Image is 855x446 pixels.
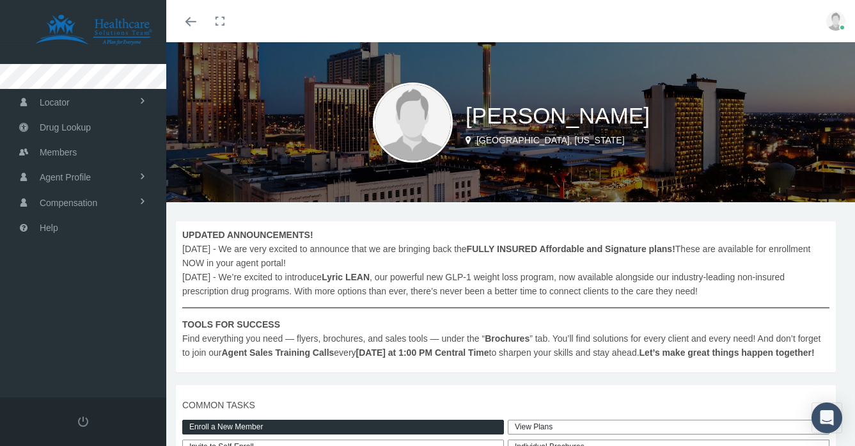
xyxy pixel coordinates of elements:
a: Enroll a New Member [182,420,504,434]
span: COMMON TASKS [182,398,829,412]
span: [PERSON_NAME] [466,103,650,128]
b: Brochures [485,333,529,344]
img: HEALTHCARE SOLUTIONS TEAM, LLC [17,14,170,46]
span: Compensation [40,191,97,215]
span: Drug Lookup [40,115,91,139]
b: FULLY INSURED Affordable and Signature plans! [467,244,675,254]
b: [DATE] at 1:00 PM Central Time [356,347,489,358]
b: Lyric LEAN [322,272,370,282]
span: [DATE] - We are very excited to announce that we are bringing back the These are available for en... [182,228,829,360]
span: [GEOGRAPHIC_DATA], [US_STATE] [476,135,625,145]
b: UPDATED ANNOUNCEMENTS! [182,230,313,240]
b: TOOLS FOR SUCCESS [182,319,280,330]
img: user-placeholder.jpg [826,12,845,31]
b: Agent Sales Training Calls [221,347,334,358]
span: Members [40,140,77,164]
span: Agent Profile [40,165,91,189]
div: Open Intercom Messenger [812,402,842,433]
span: Help [40,216,58,240]
img: user-placeholder.jpg [373,83,453,163]
span: Locator [40,90,70,115]
a: View Plans [508,420,829,434]
b: Let’s make great things happen together! [639,347,815,358]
